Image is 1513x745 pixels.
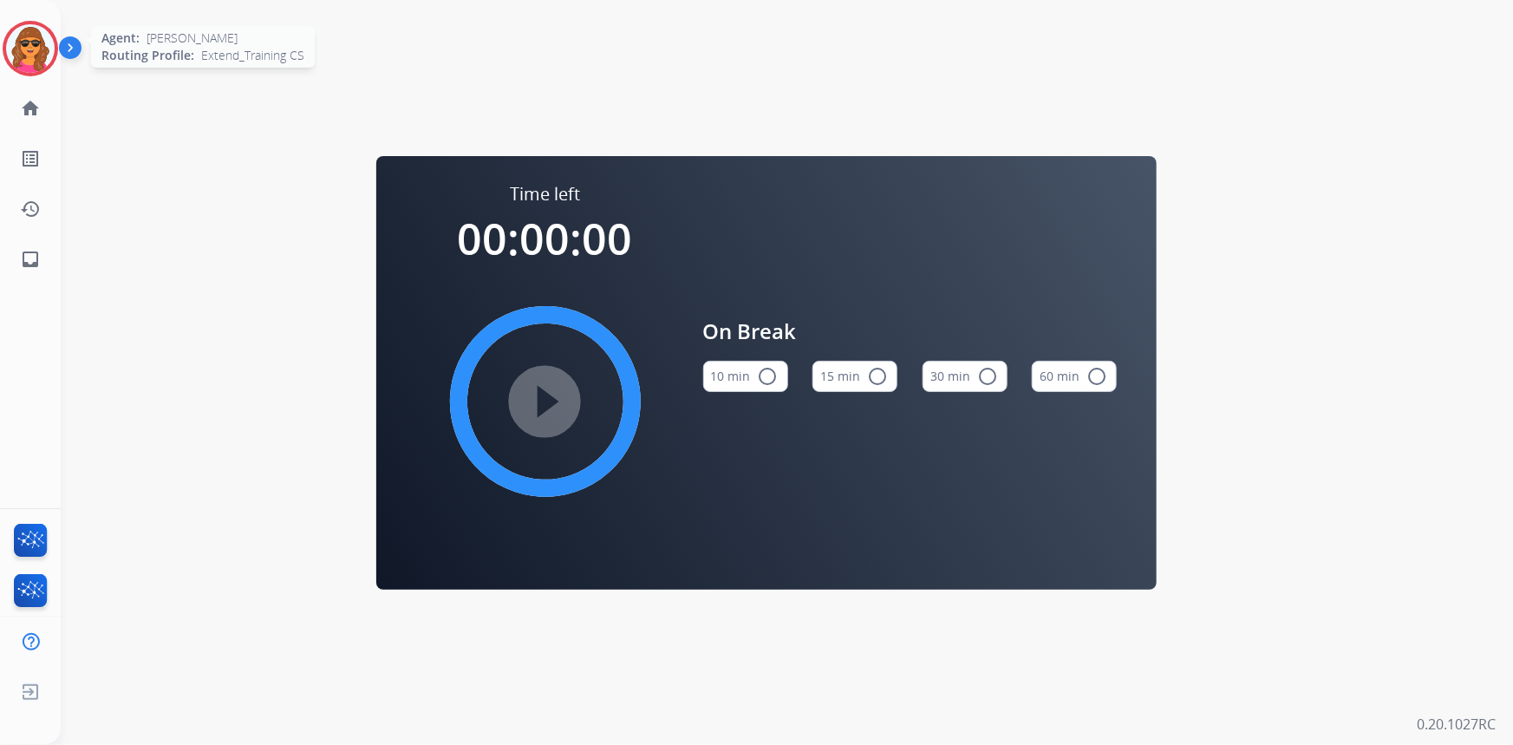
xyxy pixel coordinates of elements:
[101,29,140,47] span: Agent:
[147,29,238,47] span: [PERSON_NAME]
[510,182,580,206] span: Time left
[101,47,194,64] span: Routing Profile:
[977,366,998,387] mat-icon: radio_button_unchecked
[1086,366,1107,387] mat-icon: radio_button_unchecked
[812,361,897,392] button: 15 min
[201,47,304,64] span: Extend_Training CS
[6,24,55,73] img: avatar
[20,249,41,270] mat-icon: inbox
[703,316,1118,347] span: On Break
[923,361,1008,392] button: 30 min
[758,366,779,387] mat-icon: radio_button_unchecked
[20,148,41,169] mat-icon: list_alt
[703,361,788,392] button: 10 min
[458,209,633,268] span: 00:00:00
[1032,361,1117,392] button: 60 min
[20,98,41,119] mat-icon: home
[867,366,888,387] mat-icon: radio_button_unchecked
[1417,714,1496,735] p: 0.20.1027RC
[20,199,41,219] mat-icon: history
